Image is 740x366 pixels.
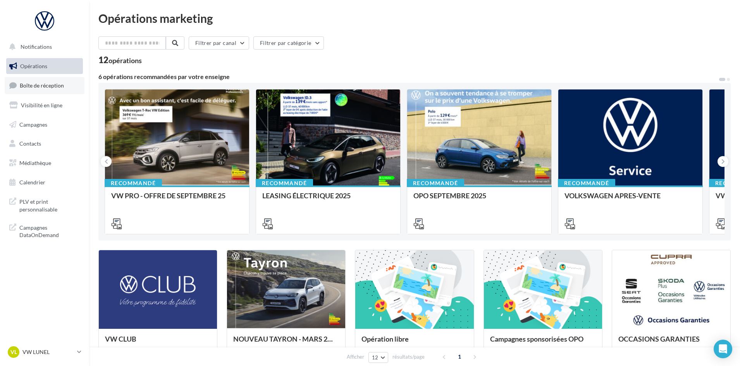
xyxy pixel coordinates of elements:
a: Campagnes DataOnDemand [5,219,84,242]
div: Recommandé [407,179,464,187]
div: VW PRO - OFFRE DE SEPTEMBRE 25 [111,192,243,207]
span: Contacts [19,140,41,147]
button: Notifications [5,39,81,55]
span: Médiathèque [19,160,51,166]
a: Opérations [5,58,84,74]
button: Filtrer par catégorie [253,36,324,50]
span: Afficher [347,353,364,361]
span: 12 [372,354,379,361]
span: VL [10,348,17,356]
a: Calendrier [5,174,84,191]
div: Opérations marketing [98,12,731,24]
div: opérations [108,57,142,64]
span: Visibilité en ligne [21,102,62,108]
div: Campagnes sponsorisées OPO [490,335,596,351]
div: VOLKSWAGEN APRES-VENTE [564,192,696,207]
a: PLV et print personnalisable [5,193,84,216]
div: 12 [98,56,142,64]
span: résultats/page [392,353,425,361]
span: Opérations [20,63,47,69]
a: Boîte de réception [5,77,84,94]
button: 12 [368,352,388,363]
div: OPO SEPTEMBRE 2025 [413,192,545,207]
span: Campagnes [19,121,47,127]
a: Visibilité en ligne [5,97,84,113]
a: VL VW LUNEL [6,345,83,359]
span: 1 [453,351,466,363]
div: LEASING ÉLECTRIQUE 2025 [262,192,394,207]
span: Notifications [21,43,52,50]
span: PLV et print personnalisable [19,196,80,213]
p: VW LUNEL [22,348,74,356]
div: Recommandé [558,179,615,187]
div: VW CLUB [105,335,211,351]
a: Médiathèque [5,155,84,171]
span: Boîte de réception [20,82,64,89]
span: Campagnes DataOnDemand [19,222,80,239]
a: Campagnes [5,117,84,133]
span: Calendrier [19,179,45,186]
div: Recommandé [256,179,313,187]
div: Open Intercom Messenger [714,340,732,358]
div: Opération libre [361,335,467,351]
div: NOUVEAU TAYRON - MARS 2025 [233,335,339,351]
div: Recommandé [105,179,162,187]
button: Filtrer par canal [189,36,249,50]
div: OCCASIONS GARANTIES [618,335,724,351]
div: 6 opérations recommandées par votre enseigne [98,74,718,80]
a: Contacts [5,136,84,152]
